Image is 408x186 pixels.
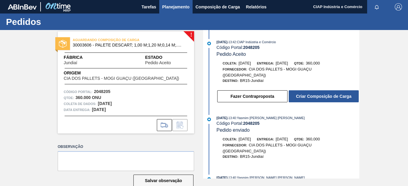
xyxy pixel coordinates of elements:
img: TNhmsLtSVTkK8tSr43FrP2fwEKptu5GPRR3wAAAABJRU5ErkJggg== [8,4,37,10]
span: : CIAP Indústria e Comércio [236,40,276,44]
span: Fornecedor: [223,67,247,71]
span: [DATE] [239,137,251,141]
img: Logout [395,3,402,10]
span: Pedido enviado [217,127,250,133]
span: 360,000 [306,137,320,141]
span: Fornecedor: [223,143,247,147]
span: CIA DOS PALLETS - MOGI GUAÇU ([GEOGRAPHIC_DATA]) [223,143,312,153]
strong: 2048205 [243,45,260,50]
span: [DATE] [217,40,227,44]
span: [DATE] [239,61,251,65]
span: Coleta de dados: [64,101,96,107]
span: Jundiaí [64,61,77,65]
span: : Yasmim [PERSON_NAME] [PERSON_NAME] [236,176,305,179]
span: Qtde: [294,61,304,65]
span: [DATE] [217,176,227,179]
span: Origem [64,70,188,76]
strong: 360.000 ONU [75,95,101,100]
span: Pedido Aceito [217,52,246,57]
span: Coleta: [223,137,237,141]
strong: 2048205 [94,89,111,94]
strong: [DATE] [98,101,112,106]
span: Pedido Aceito [145,61,171,65]
span: Entrega: [257,137,274,141]
div: Código Portal: [217,121,359,126]
span: Entrega: [257,61,274,65]
span: CIA DOS PALLETS - MOGI GUAÇU ([GEOGRAPHIC_DATA]) [223,67,312,77]
span: 30003606 - PALETE DESCART;1,00 M;1,20 M;0,14 M;.;MA [73,43,182,47]
span: [DATE] [276,137,288,141]
button: Fazer Contraproposta [217,90,288,102]
span: Tarefas [142,3,156,10]
span: Planejamento [162,3,190,10]
strong: [DATE] [92,107,106,112]
label: Observação [58,142,194,151]
span: Destino: [223,155,239,158]
span: : Yasmim [PERSON_NAME] [PERSON_NAME] [236,116,305,120]
span: AGUARDANDO COMPOSIÇÃO DE CARGA [73,37,157,43]
span: - 13:40 [227,116,236,120]
span: Estado [145,54,188,61]
h1: Pedidos [6,18,113,25]
span: 360,000 [306,61,320,65]
div: Código Portal: [217,45,359,50]
span: BR15-Jundiaí [240,154,264,159]
span: Fábrica [64,54,96,61]
span: Qtde : [64,95,74,101]
span: - 13:42 [227,40,236,44]
span: CIA DOS PALLETS - MOGI GUAÇU ([GEOGRAPHIC_DATA]) [64,76,179,81]
img: atual [207,42,211,45]
span: [DATE] [276,61,288,65]
img: atual [207,118,211,121]
span: Destino: [223,79,239,82]
font: Código Portal: [64,90,93,94]
span: Coleta: [223,61,237,65]
span: BR15-Jundiaí [240,78,264,83]
div: Ir para Composição de Carga [157,119,172,131]
div: Informar alteração no pedido [172,119,187,131]
span: Composição de Carga [196,3,240,10]
span: Relatórios [246,3,266,10]
img: atual [207,177,211,181]
span: - 13:40 [227,176,236,179]
button: Notificações [367,3,386,11]
strong: 2048205 [243,121,260,126]
span: Data entrega: [64,107,90,113]
button: Criar Composição de Carga [289,90,359,102]
span: [DATE] [217,116,227,120]
span: Qtde: [294,137,304,141]
img: estado [59,40,67,48]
